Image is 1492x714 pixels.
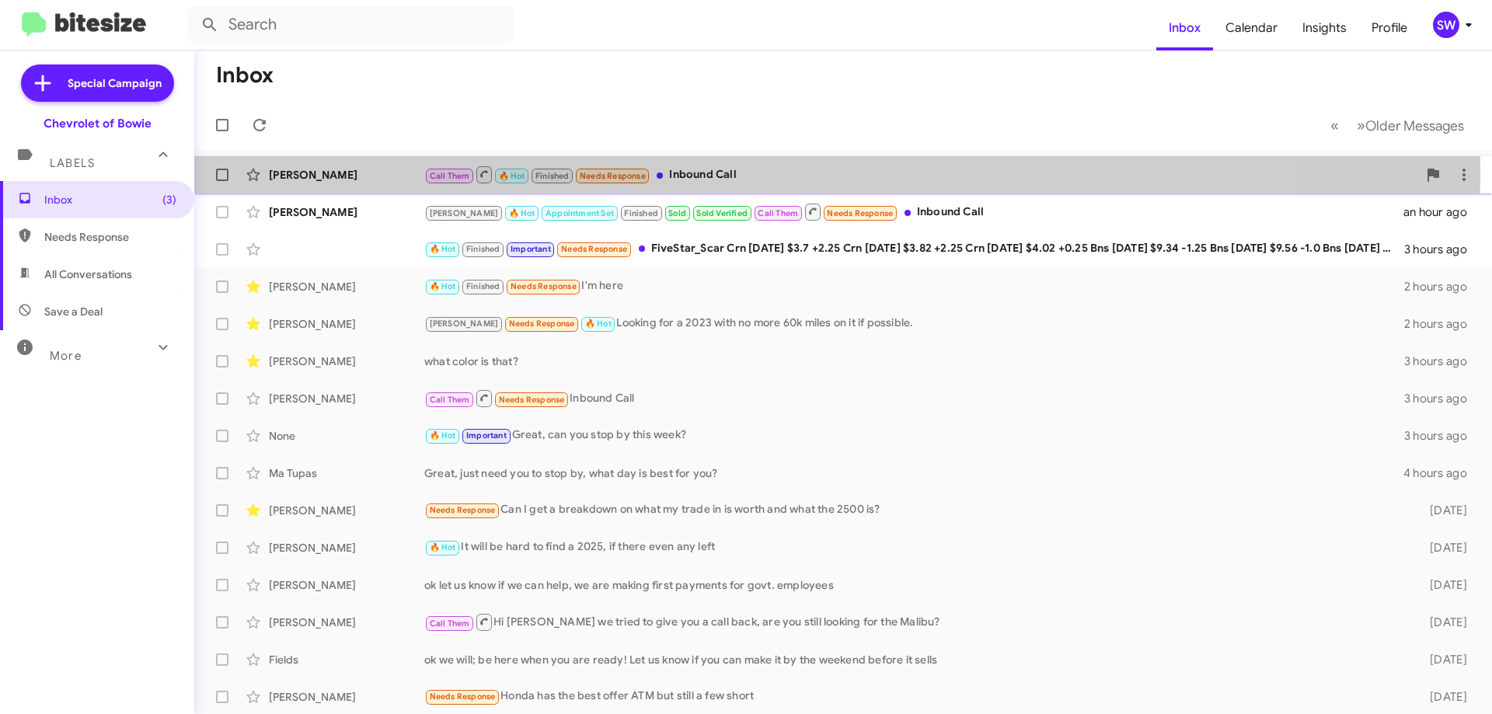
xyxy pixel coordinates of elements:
[624,208,658,218] span: Finished
[50,349,82,363] span: More
[269,689,424,705] div: [PERSON_NAME]
[430,691,496,702] span: Needs Response
[499,395,565,405] span: Needs Response
[1403,204,1480,220] div: an hour ago
[1405,689,1480,705] div: [DATE]
[1405,503,1480,518] div: [DATE]
[499,171,525,181] span: 🔥 Hot
[44,116,152,131] div: Chevrolet of Bowie
[1405,577,1480,593] div: [DATE]
[269,204,424,220] div: [PERSON_NAME]
[44,266,132,282] span: All Conversations
[424,277,1404,295] div: I'm here
[269,428,424,444] div: None
[1404,428,1480,444] div: 3 hours ago
[269,652,424,667] div: Fields
[424,501,1405,519] div: Can I get a breakdown on what my trade in is worth and what the 2500 is?
[424,688,1405,705] div: Honda has the best offer ATM but still a few short
[546,208,614,218] span: Appointment Set
[424,240,1404,258] div: FiveStar_Scar Crn [DATE] $3.7 +2.25 Crn [DATE] $3.82 +2.25 Crn [DATE] $4.02 +0.25 Bns [DATE] $9.3...
[1404,316,1480,332] div: 2 hours ago
[1420,12,1475,38] button: SW
[466,244,500,254] span: Finished
[430,208,499,218] span: [PERSON_NAME]
[269,503,424,518] div: [PERSON_NAME]
[1365,117,1464,134] span: Older Messages
[1403,465,1480,481] div: 4 hours ago
[269,316,424,332] div: [PERSON_NAME]
[424,354,1404,369] div: what color is that?
[509,319,575,329] span: Needs Response
[424,652,1405,667] div: ok we will; be here when you are ready! Let us know if you can make it by the weekend before it s...
[162,192,176,207] span: (3)
[561,244,627,254] span: Needs Response
[424,612,1405,632] div: Hi [PERSON_NAME] we tried to give you a call back, are you still looking for the Malibu?
[827,208,893,218] span: Needs Response
[430,281,456,291] span: 🔥 Hot
[44,192,176,207] span: Inbox
[424,577,1405,593] div: ok let us know if we can help, we are making first payments for govt. employees
[424,165,1417,184] div: Inbound Call
[216,63,274,88] h1: Inbox
[1290,5,1359,51] a: Insights
[50,156,95,170] span: Labels
[269,167,424,183] div: [PERSON_NAME]
[188,6,514,44] input: Search
[269,615,424,630] div: [PERSON_NAME]
[1404,391,1480,406] div: 3 hours ago
[1405,615,1480,630] div: [DATE]
[430,430,456,441] span: 🔥 Hot
[44,229,176,245] span: Needs Response
[21,64,174,102] a: Special Campaign
[668,208,686,218] span: Sold
[430,618,470,629] span: Call Them
[511,281,577,291] span: Needs Response
[68,75,162,91] span: Special Campaign
[1156,5,1213,51] a: Inbox
[511,244,551,254] span: Important
[269,391,424,406] div: [PERSON_NAME]
[466,281,500,291] span: Finished
[696,208,748,218] span: Sold Verified
[430,244,456,254] span: 🔥 Hot
[424,427,1404,444] div: Great, can you stop by this week?
[580,171,646,181] span: Needs Response
[269,577,424,593] div: [PERSON_NAME]
[424,538,1405,556] div: It will be hard to find a 2025, if there even any left
[269,279,424,294] div: [PERSON_NAME]
[430,395,470,405] span: Call Them
[430,505,496,515] span: Needs Response
[269,540,424,556] div: [PERSON_NAME]
[535,171,570,181] span: Finished
[1404,242,1480,257] div: 3 hours ago
[1321,110,1348,141] button: Previous
[1405,540,1480,556] div: [DATE]
[424,465,1403,481] div: Great, just need you to stop by, what day is best for you?
[466,430,507,441] span: Important
[424,202,1403,221] div: Inbound Call
[1359,5,1420,51] a: Profile
[430,171,470,181] span: Call Them
[1213,5,1290,51] a: Calendar
[1404,279,1480,294] div: 2 hours ago
[269,354,424,369] div: [PERSON_NAME]
[758,208,798,218] span: Call Them
[1347,110,1473,141] button: Next
[585,319,612,329] span: 🔥 Hot
[424,315,1404,333] div: Looking for a 2023 with no more 60k miles on it if possible.
[1357,116,1365,135] span: »
[1404,354,1480,369] div: 3 hours ago
[1322,110,1473,141] nav: Page navigation example
[424,388,1404,408] div: Inbound Call
[1405,652,1480,667] div: [DATE]
[430,319,499,329] span: [PERSON_NAME]
[509,208,535,218] span: 🔥 Hot
[1330,116,1339,135] span: «
[269,465,424,481] div: Ma Tupas
[44,304,103,319] span: Save a Deal
[1433,12,1459,38] div: SW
